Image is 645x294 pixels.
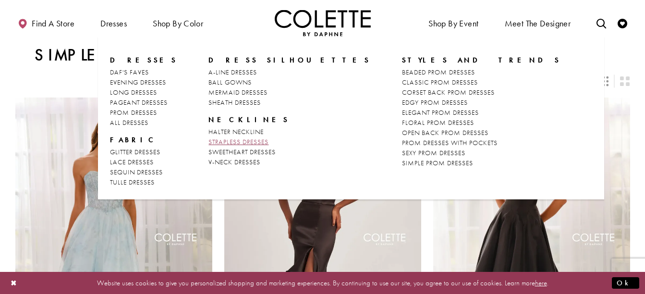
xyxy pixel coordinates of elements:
[402,128,488,137] span: OPEN BACK PROM DRESSES
[612,277,639,289] button: Submit Dialog
[402,55,561,65] span: STYLES AND TRENDS
[402,128,561,138] a: OPEN BACK PROM DRESSES
[594,10,608,36] a: Toggle search
[110,167,177,177] a: SEQUIN DRESSES
[428,19,478,28] span: Shop By Event
[150,10,206,36] span: Shop by color
[69,276,576,289] p: Website uses cookies to give you personalized shopping and marketing experiences. By continuing t...
[275,10,371,36] a: Visit Home Page
[208,137,268,146] span: STRAPLESS DRESSES
[110,118,177,128] a: ALL DRESSES
[208,68,257,76] span: A-LINE DRESSES
[35,46,274,65] h1: Simple Prom Dresses
[110,147,160,156] span: GLITTER DRESSES
[620,76,630,86] span: Switch layout to 2 columns
[208,115,289,124] span: NECKLINES
[110,98,177,108] a: PAGEANT DRESSES
[208,157,370,167] a: V-NECK DRESSES
[110,178,155,186] span: TULLE DRESSES
[208,88,268,97] span: MERMAID DRESSES
[110,77,177,87] a: EVENING DRESSES
[402,158,561,168] a: SIMPLE PROM DRESSES
[426,10,481,36] span: Shop By Event
[208,78,252,86] span: BALL GOWNS
[208,98,261,107] span: SHEATH DRESSES
[402,159,473,167] span: SIMPLE PROM DRESSES
[110,78,166,86] span: EVENING DRESSES
[402,138,498,147] span: PROM DRESSES WITH POCKETS
[535,278,547,287] a: here
[110,108,177,118] a: PROM DRESSES
[110,147,177,157] a: GLITTER DRESSES
[110,158,154,166] span: LACE DRESSES
[402,67,561,77] a: BEADED PROM DRESSES
[110,68,149,76] span: DAF'S FAVES
[153,19,203,28] span: Shop by color
[110,87,177,98] a: LONG DRESSES
[208,127,264,136] span: HALTER NECKLINE
[110,55,177,65] span: Dresses
[110,98,168,107] span: PAGEANT DRESSES
[208,127,370,137] a: HALTER NECKLINE
[208,115,370,124] span: NECKLINES
[208,98,370,108] a: SHEATH DRESSES
[402,118,561,128] a: FLORAL PROM DRESSES
[32,19,74,28] span: Find a store
[402,87,561,98] a: CORSET BACK PROM DRESSES
[402,108,561,118] a: ELEGANT PROM DRESSES
[110,118,148,127] span: ALL DRESSES
[402,118,474,127] span: FLORAL PROM DRESSES
[110,177,177,187] a: TULLE DRESSES
[402,98,561,108] a: EDGY PROM DRESSES
[208,67,370,77] a: A-LINE DRESSES
[275,10,371,36] img: Colette by Daphne
[110,157,177,167] a: LACE DRESSES
[110,88,157,97] span: LONG DRESSES
[505,19,571,28] span: Meet the designer
[402,108,479,117] span: ELEGANT PROM DRESSES
[402,148,561,158] a: SEXY PROM DRESSES
[98,10,129,36] span: Dresses
[402,68,475,76] span: BEADED PROM DRESSES
[110,108,157,117] span: PROM DRESSES
[402,77,561,87] a: CLASSIC PROM DRESSES
[208,87,370,98] a: MERMAID DRESSES
[110,135,158,145] span: FABRIC
[110,168,163,176] span: SEQUIN DRESSES
[110,135,177,145] span: FABRIC
[6,274,22,291] button: Close Dialog
[100,19,127,28] span: Dresses
[208,77,370,87] a: BALL GOWNS
[615,10,630,36] a: Check Wishlist
[402,138,561,148] a: PROM DRESSES WITH POCKETS
[208,55,370,65] span: DRESS SILHOUETTES
[402,88,495,97] span: CORSET BACK PROM DRESSES
[10,71,636,92] div: Layout Controls
[208,147,370,157] a: SWEETHEART DRESSES
[208,137,370,147] a: STRAPLESS DRESSES
[402,98,468,107] span: EDGY PROM DRESSES
[110,67,177,77] a: DAF'S FAVES
[502,10,573,36] a: Meet the designer
[402,78,478,86] span: CLASSIC PROM DRESSES
[208,147,276,156] span: SWEETHEART DRESSES
[208,158,260,166] span: V-NECK DRESSES
[402,148,465,157] span: SEXY PROM DRESSES
[15,10,77,36] a: Find a store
